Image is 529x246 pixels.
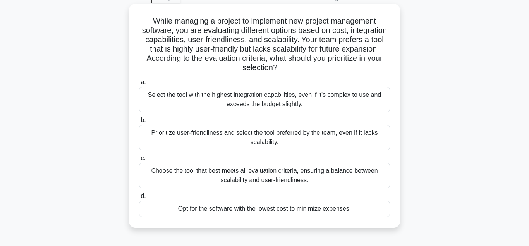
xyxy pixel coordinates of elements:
div: Choose the tool that best meets all evaluation criteria, ensuring a balance between scalability a... [139,163,390,188]
span: d. [141,193,146,199]
div: Opt for the software with the lowest cost to minimize expenses. [139,201,390,217]
span: c. [141,155,145,161]
span: a. [141,79,146,85]
div: Select the tool with the highest integration capabilities, even if it's complex to use and exceed... [139,87,390,112]
div: Prioritize user-friendliness and select the tool preferred by the team, even if it lacks scalabil... [139,125,390,150]
span: b. [141,117,146,123]
h5: While managing a project to implement new project management software, you are evaluating differe... [138,16,391,73]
